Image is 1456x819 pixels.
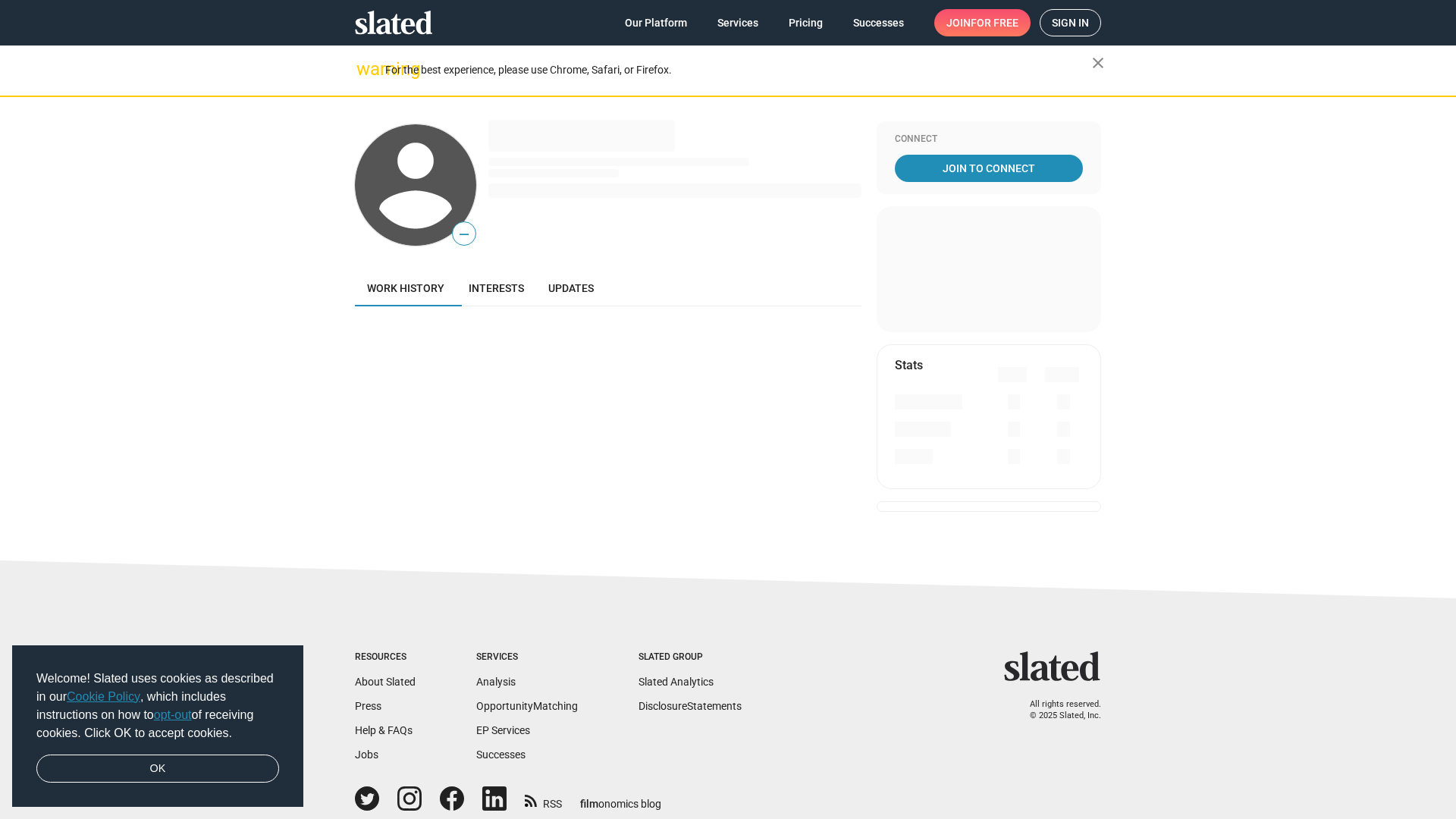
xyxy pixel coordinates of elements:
[154,708,192,721] a: opt-out
[1089,54,1107,72] mat-icon: close
[36,755,279,783] a: dismiss cookie message
[946,9,1018,36] span: Join
[1052,10,1089,36] span: Sign in
[639,700,742,712] a: DisclosureStatements
[580,798,598,810] span: film
[971,9,1018,36] span: for free
[469,282,524,294] span: Interests
[789,9,823,36] span: Pricing
[841,9,916,36] a: Successes
[548,282,594,294] span: Updates
[1014,699,1101,721] p: All rights reserved. © 2025 Slated, Inc.
[895,155,1083,182] a: Join To Connect
[705,9,770,36] a: Services
[385,60,1092,80] div: For the best experience, please use Chrome, Safari, or Firefox.
[639,676,714,688] a: Slated Analytics
[853,9,904,36] span: Successes
[625,9,687,36] span: Our Platform
[536,270,606,306] a: Updates
[476,748,526,761] a: Successes
[525,788,562,811] a: RSS
[898,155,1080,182] span: Join To Connect
[777,9,835,36] a: Pricing
[36,670,279,742] span: Welcome! Slated uses cookies as described in our , which includes instructions on how to of recei...
[895,133,1083,146] div: Connect
[613,9,699,36] a: Our Platform
[355,651,416,664] div: Resources
[639,651,742,664] div: Slated Group
[355,676,416,688] a: About Slated
[453,224,475,244] span: —
[355,700,381,712] a: Press
[476,676,516,688] a: Analysis
[895,357,923,373] mat-card-title: Stats
[67,690,140,703] a: Cookie Policy
[367,282,444,294] span: Work history
[580,785,661,811] a: filmonomics blog
[1040,9,1101,36] a: Sign in
[476,724,530,736] a: EP Services
[476,651,578,664] div: Services
[457,270,536,306] a: Interests
[355,748,378,761] a: Jobs
[12,645,303,808] div: cookieconsent
[355,724,413,736] a: Help & FAQs
[717,9,758,36] span: Services
[934,9,1031,36] a: Joinfor free
[355,270,457,306] a: Work history
[476,700,578,712] a: OpportunityMatching
[356,60,375,78] mat-icon: warning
